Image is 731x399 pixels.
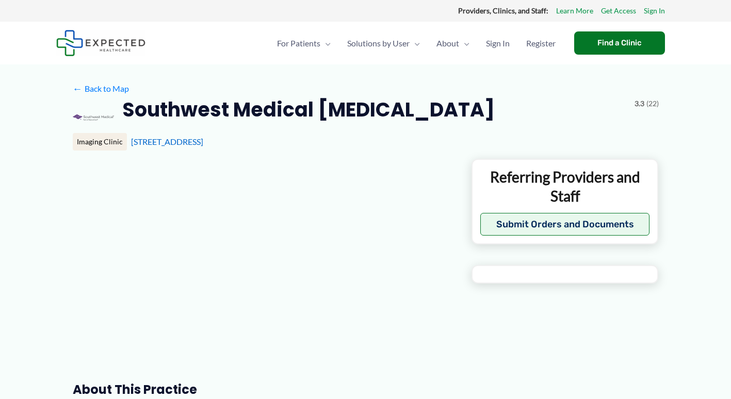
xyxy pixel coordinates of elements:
[480,168,650,205] p: Referring Providers and Staff
[480,213,650,236] button: Submit Orders and Documents
[73,81,129,96] a: ←Back to Map
[56,30,145,56] img: Expected Healthcare Logo - side, dark font, small
[436,25,459,61] span: About
[644,4,665,18] a: Sign In
[526,25,556,61] span: Register
[347,25,410,61] span: Solutions by User
[269,25,339,61] a: For PatientsMenu Toggle
[73,84,83,93] span: ←
[574,31,665,55] a: Find a Clinic
[635,97,644,110] span: 3.3
[601,4,636,18] a: Get Access
[478,25,518,61] a: Sign In
[131,137,203,146] a: [STREET_ADDRESS]
[518,25,564,61] a: Register
[458,6,548,15] strong: Providers, Clinics, and Staff:
[73,133,127,151] div: Imaging Clinic
[428,25,478,61] a: AboutMenu Toggle
[269,25,564,61] nav: Primary Site Navigation
[410,25,420,61] span: Menu Toggle
[646,97,659,110] span: (22)
[73,381,455,397] h3: About this practice
[339,25,428,61] a: Solutions by UserMenu Toggle
[486,25,510,61] span: Sign In
[320,25,331,61] span: Menu Toggle
[277,25,320,61] span: For Patients
[122,97,495,122] h2: Southwest Medical [MEDICAL_DATA]
[556,4,593,18] a: Learn More
[459,25,469,61] span: Menu Toggle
